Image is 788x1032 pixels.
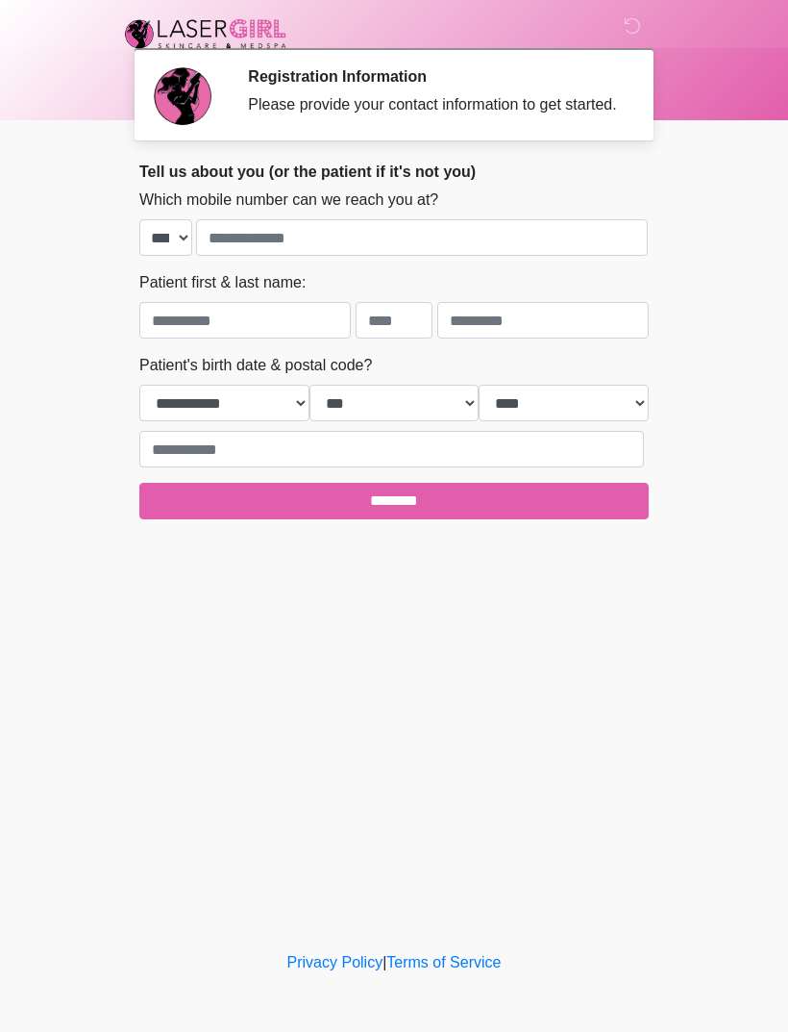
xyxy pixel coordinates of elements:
div: Please provide your contact information to get started. [248,93,620,116]
a: | [382,954,386,970]
a: Terms of Service [386,954,501,970]
h2: Tell us about you (or the patient if it's not you) [139,163,649,181]
label: Patient's birth date & postal code? [139,354,372,377]
label: Patient first & last name: [139,271,306,294]
img: Laser Girl Med Spa LLC Logo [120,14,291,53]
img: Agent Avatar [154,67,211,125]
label: Which mobile number can we reach you at? [139,189,438,212]
h2: Registration Information [248,67,620,86]
a: Privacy Policy [287,954,383,970]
